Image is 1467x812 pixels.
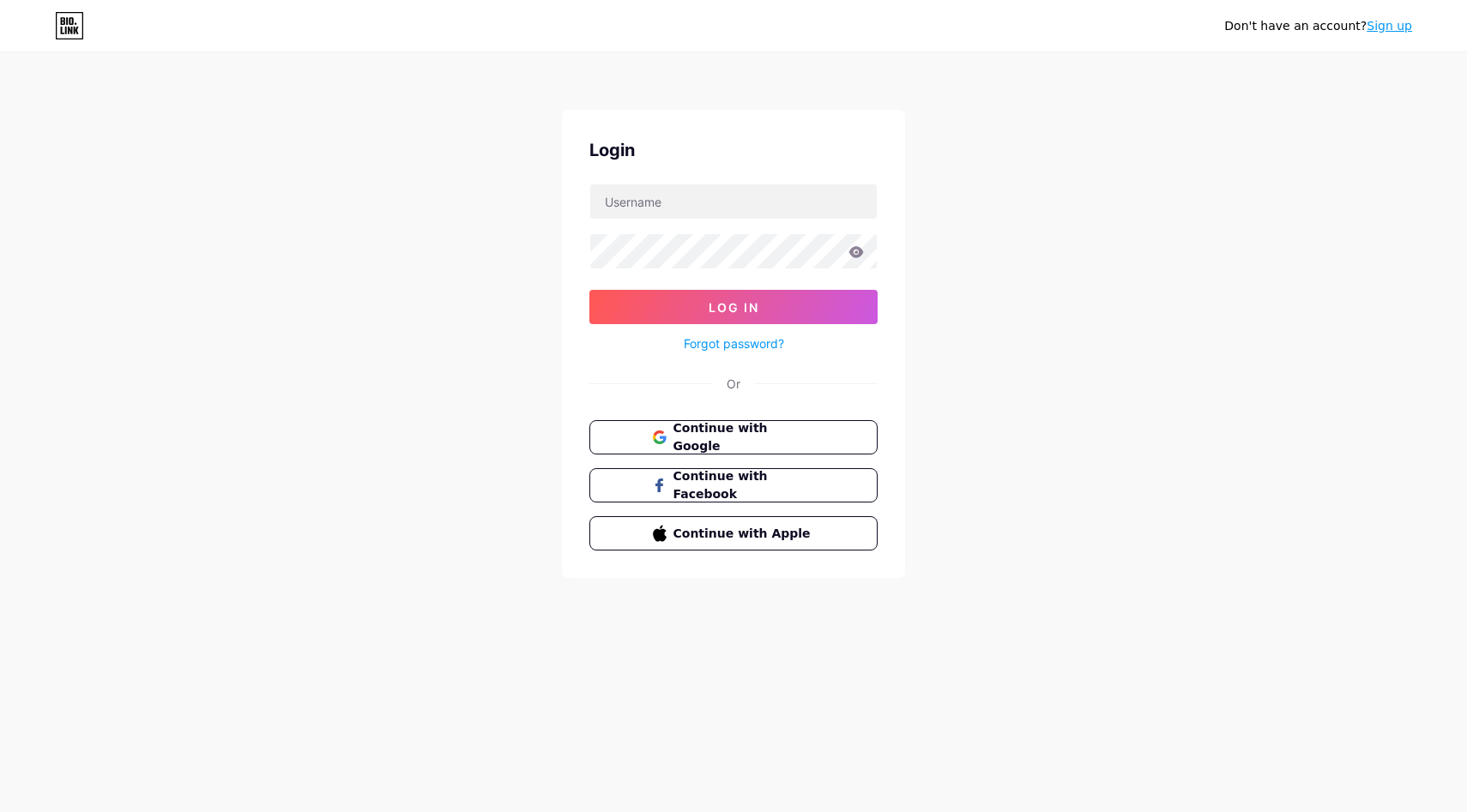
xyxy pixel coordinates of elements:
[1224,17,1412,35] div: Don't have an account?
[589,290,878,324] button: Log In
[727,375,740,393] div: Or
[589,516,878,550] button: Continue with Apple
[589,137,878,163] div: Login
[709,300,759,315] span: Log In
[1367,19,1412,33] a: Sign up
[673,525,815,543] span: Continue with Apple
[589,468,878,502] button: Continue with Facebook
[684,334,784,352] a: Forgot password?
[590,184,877,219] input: Username
[673,419,815,455] span: Continue with Google
[589,420,878,454] button: Continue with Google
[673,467,815,503] span: Continue with Facebook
